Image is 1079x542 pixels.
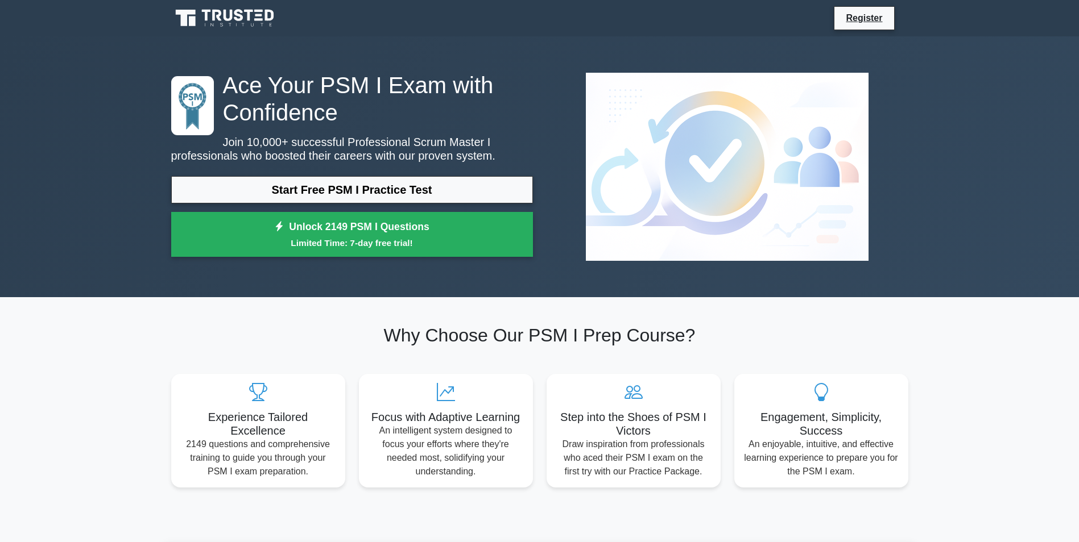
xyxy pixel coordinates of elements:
p: An enjoyable, intuitive, and effective learning experience to prepare you for the PSM I exam. [743,437,899,478]
h1: Ace Your PSM I Exam with Confidence [171,72,533,126]
h5: Focus with Adaptive Learning [368,410,524,424]
small: Limited Time: 7-day free trial! [185,236,519,249]
h2: Why Choose Our PSM I Prep Course? [171,324,908,346]
a: Register [839,11,889,25]
a: Start Free PSM I Practice Test [171,176,533,203]
p: 2149 questions and comprehensive training to guide you through your PSM I exam preparation. [180,437,336,478]
a: Unlock 2149 PSM I QuestionsLimited Time: 7-day free trial! [171,212,533,257]
h5: Step into the Shoes of PSM I Victors [556,410,712,437]
h5: Experience Tailored Excellence [180,410,336,437]
img: Professional Scrum Master I Preview [577,64,878,270]
p: Draw inspiration from professionals who aced their PSM I exam on the first try with our Practice ... [556,437,712,478]
h5: Engagement, Simplicity, Success [743,410,899,437]
p: Join 10,000+ successful Professional Scrum Master I professionals who boosted their careers with ... [171,135,533,162]
p: An intelligent system designed to focus your efforts where they're needed most, solidifying your ... [368,424,524,478]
